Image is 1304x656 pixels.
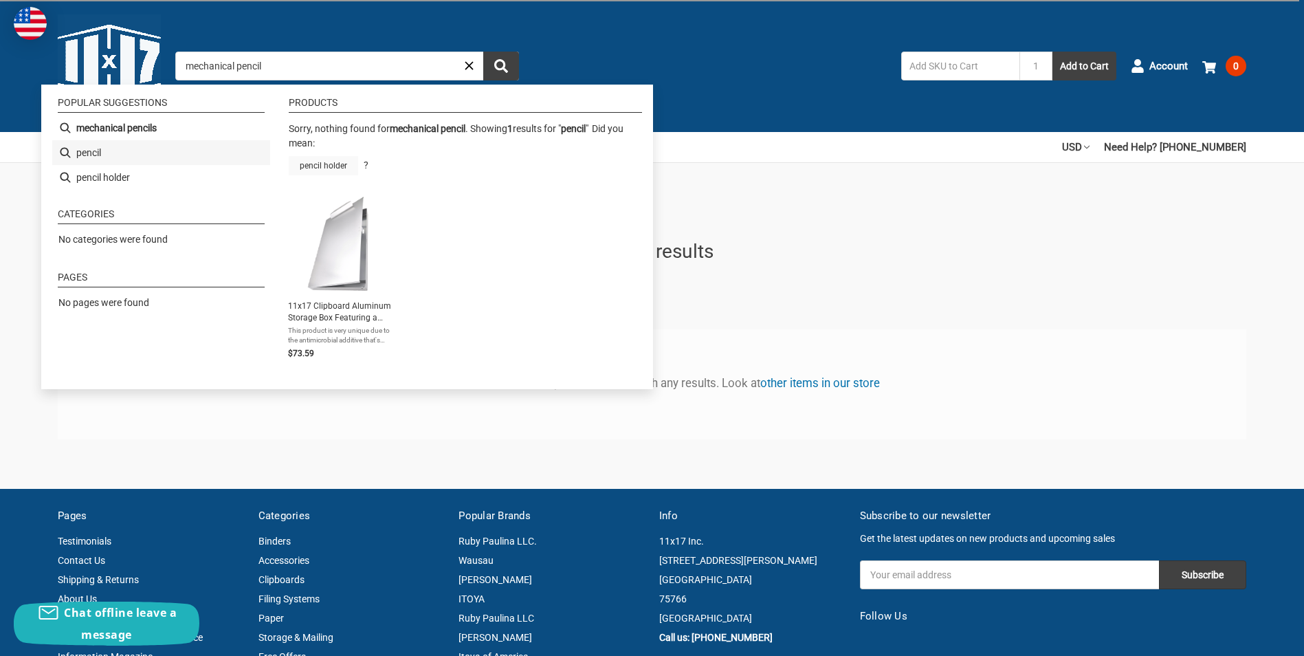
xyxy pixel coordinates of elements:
[58,272,265,287] li: Pages
[1149,58,1188,74] span: Account
[860,560,1159,589] input: Your email address
[52,140,270,165] li: pencil
[14,7,47,40] img: duty and tax information for United States
[64,605,177,642] span: Chat offline leave a message
[1104,132,1246,162] a: Need Help? [PHONE_NUMBER]
[289,98,642,113] li: Products
[58,98,265,113] li: Popular suggestions
[58,508,244,524] h5: Pages
[1159,560,1246,589] input: Subscribe
[289,123,623,171] div: Did you mean: ?
[458,593,485,604] a: ITOYA
[58,209,265,224] li: Categories
[258,508,445,524] h5: Categories
[458,508,645,524] h5: Popular Brands
[1131,48,1188,84] a: Account
[58,234,168,245] span: No categories were found
[258,632,333,643] a: Storage & Mailing
[1226,56,1246,76] span: 0
[258,613,284,624] a: Paper
[458,536,537,547] a: Ruby Paulina LLC.
[659,532,846,628] address: 11x17 Inc. [STREET_ADDRESS][PERSON_NAME] [GEOGRAPHIC_DATA] 75766 [GEOGRAPHIC_DATA]
[175,52,519,80] input: Search by keyword, brand or SKU
[289,156,358,175] a: pencil holder
[52,116,270,140] li: mechanical pencils
[258,574,305,585] a: Clipboards
[58,555,105,566] a: Contact Us
[258,536,291,547] a: Binders
[561,123,586,134] a: pencil
[58,297,149,308] span: No pages were found
[760,376,880,390] a: other items in our store
[659,508,846,524] h5: Info
[860,609,1246,624] h5: Follow Us
[458,574,532,585] a: [PERSON_NAME]
[288,326,396,345] span: This product is very unique due to the antimicrobial additive that's added to effectively reduce ...
[258,555,309,566] a: Accessories
[462,58,476,73] a: Close
[289,123,468,134] span: Sorry, nothing found for .
[58,593,97,604] a: About Us
[390,123,465,134] b: mechanical pencil
[288,195,396,360] a: 11x17 Clipboard Aluminum Storage Box Featuring a High Capacity Clip11x17 Clipboard Aluminum Stora...
[860,508,1246,524] h5: Subscribe to our newsletter
[288,300,396,324] span: 11x17 Clipboard Aluminum Storage Box Featuring a High Capacity Clip
[52,165,270,190] li: pencil holder
[288,349,314,358] span: $73.59
[58,536,111,547] a: Testimonials
[458,613,534,624] a: Ruby Paulina LLC
[58,574,139,585] a: Shipping & Returns
[901,52,1019,80] input: Add SKU to Cart
[1062,132,1090,162] a: USD
[1202,48,1246,84] a: 0
[152,121,157,135] b: s
[14,602,199,646] button: Chat offline leave a message
[458,555,494,566] a: Wausau
[283,189,401,366] li: 11x17 Clipboard Aluminum Storage Box Featuring a High Capacity Clip
[470,123,588,134] span: Showing results for " "
[659,632,773,643] a: Call us: [PHONE_NUMBER]
[58,14,161,118] img: 11x17.com
[1052,52,1116,80] button: Add to Cart
[258,593,320,604] a: Filing Systems
[507,123,513,134] b: 1
[41,85,653,389] div: Instant Search Results
[860,532,1246,546] p: Get the latest updates on new products and upcoming sales
[307,195,377,294] img: 11x17 Clipboard Aluminum Storage Box Featuring a High Capacity Clip
[458,632,532,643] a: [PERSON_NAME]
